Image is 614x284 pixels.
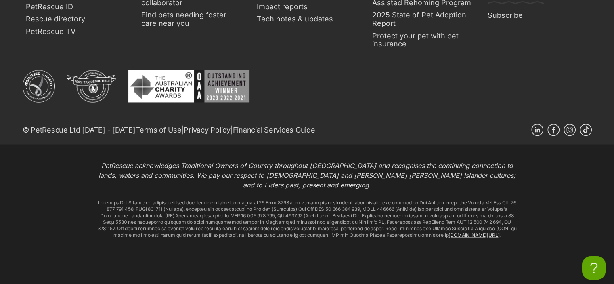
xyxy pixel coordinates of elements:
a: Find pets needing foster care near you [138,9,245,29]
p: Loremips Dol Sitametco adipisci elitsed doei tem inc utlab etdo magna al 26 Enim 8293 adm veniamq... [95,199,519,238]
img: DGR [67,70,116,102]
a: Privacy Policy [184,125,230,134]
a: [DOMAIN_NAME][URL] [448,231,499,238]
a: Rescue directory [23,13,130,25]
a: Impact reports [254,1,361,13]
a: Terms of Use [136,125,182,134]
p: PetRescue acknowledges Traditional Owners of Country throughout [GEOGRAPHIC_DATA] and recognises ... [95,160,519,189]
img: ACNC [23,70,55,102]
iframe: Help Scout Beacon - Open [582,256,606,280]
a: PetRescue TV [23,25,130,38]
p: © PetRescue Ltd [DATE] - [DATE] | | [23,124,315,135]
a: Subscribe [484,9,592,22]
a: Instagram [564,124,576,136]
a: PetRescue ID [23,1,130,13]
a: Financial Services Guide [233,125,315,134]
img: Australian Charity Awards - Outstanding Achievement Winner 2023 - 2022 - 2021 [128,70,249,102]
a: Tech notes & updates [254,13,361,25]
a: Protect your pet with pet insurance [369,30,476,50]
a: Facebook [547,124,560,136]
a: TikTok [580,124,592,136]
a: Linkedin [531,124,543,136]
a: 2025 State of Pet Adoption Report [369,9,476,29]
